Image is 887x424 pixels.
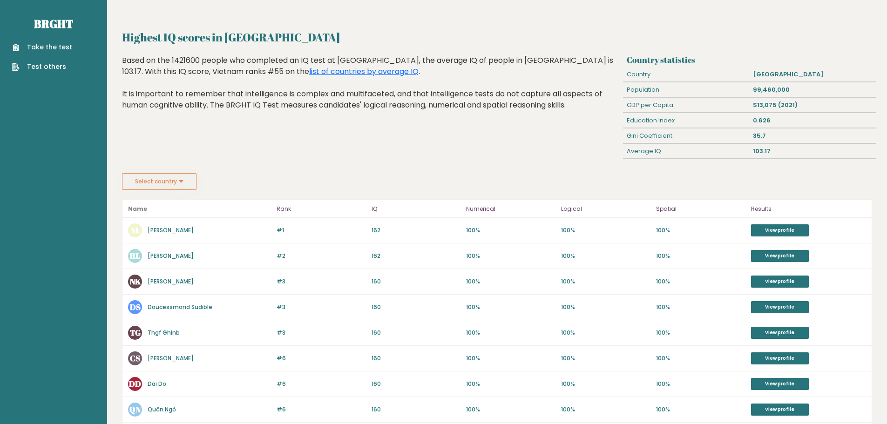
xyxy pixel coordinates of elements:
[372,354,461,363] p: 160
[623,67,749,82] div: Country
[12,62,72,72] a: Test others
[561,252,650,260] p: 100%
[466,277,555,286] p: 100%
[372,252,461,260] p: 162
[656,203,745,215] p: Spatial
[751,276,809,288] a: View profile
[130,353,140,363] text: CS
[656,303,745,311] p: 100%
[750,98,876,113] div: $13,075 (2021)
[750,113,876,128] div: 0.626
[623,82,749,97] div: Population
[561,203,650,215] p: Logical
[751,378,809,390] a: View profile
[130,327,141,338] text: TG
[466,380,555,388] p: 100%
[148,380,166,388] a: Dai Do
[122,173,196,190] button: Select country
[372,303,461,311] p: 160
[148,329,180,337] a: Thgf Ghinb
[750,67,876,82] div: [GEOGRAPHIC_DATA]
[623,128,749,143] div: Gini Coefficient
[130,276,141,287] text: NK
[277,405,366,414] p: #6
[148,405,176,413] a: Quân Ngô
[750,82,876,97] div: 99,460,000
[656,354,745,363] p: 100%
[750,144,876,159] div: 103.17
[466,226,555,235] p: 100%
[751,301,809,313] a: View profile
[751,203,866,215] p: Results
[148,277,194,285] a: [PERSON_NAME]
[148,252,194,260] a: [PERSON_NAME]
[34,16,73,31] a: Brght
[277,226,366,235] p: #1
[372,226,461,235] p: 162
[128,205,147,213] b: Name
[623,144,749,159] div: Average IQ
[656,405,745,414] p: 100%
[12,42,72,52] a: Take the test
[623,98,749,113] div: GDP per Capita
[466,354,555,363] p: 100%
[148,354,194,362] a: [PERSON_NAME]
[122,55,620,125] div: Based on the 1421600 people who completed an IQ test at [GEOGRAPHIC_DATA], the average IQ of peop...
[148,226,194,234] a: [PERSON_NAME]
[277,303,366,311] p: #3
[277,252,366,260] p: #2
[656,329,745,337] p: 100%
[130,302,141,312] text: DS
[656,226,745,235] p: 100%
[129,404,141,415] text: QN
[277,380,366,388] p: #6
[751,404,809,416] a: View profile
[122,29,872,46] h2: Highest IQ scores in [GEOGRAPHIC_DATA]
[656,380,745,388] p: 100%
[372,203,461,215] p: IQ
[561,226,650,235] p: 100%
[466,329,555,337] p: 100%
[277,329,366,337] p: #3
[561,354,650,363] p: 100%
[623,113,749,128] div: Education Index
[129,378,141,389] text: DD
[750,128,876,143] div: 35.7
[751,327,809,339] a: View profile
[309,66,419,77] a: list of countries by average IQ
[656,252,745,260] p: 100%
[561,277,650,286] p: 100%
[277,203,366,215] p: Rank
[751,224,809,236] a: View profile
[561,405,650,414] p: 100%
[561,329,650,337] p: 100%
[466,303,555,311] p: 100%
[372,405,461,414] p: 160
[372,277,461,286] p: 160
[466,405,555,414] p: 100%
[372,380,461,388] p: 160
[277,354,366,363] p: #6
[561,303,650,311] p: 100%
[372,329,461,337] p: 160
[627,55,872,65] h3: Country statistics
[148,303,212,311] a: Doucessmond Sudible
[466,252,555,260] p: 100%
[561,380,650,388] p: 100%
[130,225,140,236] text: NL
[751,250,809,262] a: View profile
[277,277,366,286] p: #3
[129,250,140,261] text: RL
[656,277,745,286] p: 100%
[466,203,555,215] p: Numerical
[751,352,809,364] a: View profile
